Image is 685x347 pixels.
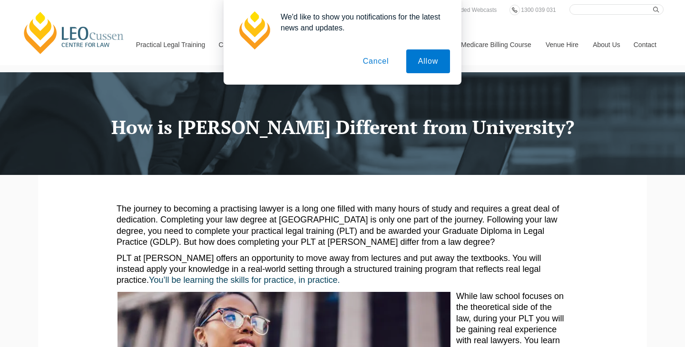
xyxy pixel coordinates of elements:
[235,11,273,49] img: notification icon
[117,253,568,286] p: PLT at [PERSON_NAME] offers an opportunity to move away from lectures and put away the textbooks....
[351,49,401,73] button: Cancel
[149,275,340,285] a: You’ll be learning the skills for practice, in practice.
[45,116,640,137] h1: How is [PERSON_NAME] Different from University?
[273,11,450,33] div: We'd like to show you notifications for the latest news and updates.
[117,203,568,248] p: The journey to becoming a practising lawyer is a long one filled with many hours of study and req...
[406,49,450,73] button: Allow
[621,283,661,323] iframe: LiveChat chat widget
